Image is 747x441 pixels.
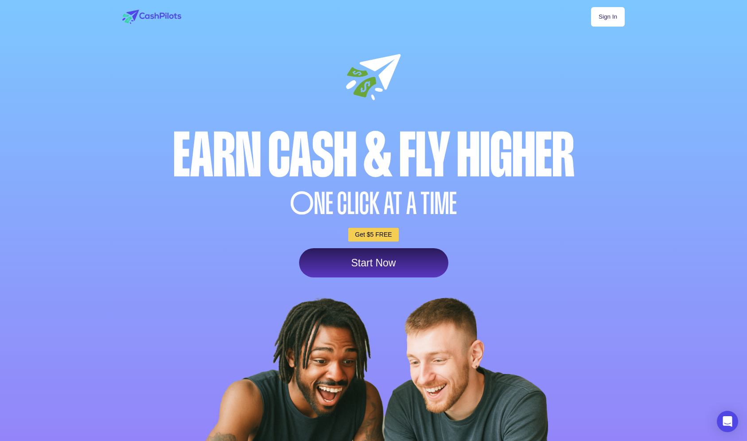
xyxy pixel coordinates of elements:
[120,125,627,186] div: Earn Cash & Fly higher
[122,10,181,24] img: logo
[348,228,398,242] a: Get $5 FREE
[299,248,448,277] a: Start Now
[591,7,625,27] a: Sign In
[120,188,627,219] div: NE CLICK AT A TIME
[717,411,738,432] div: Open Intercom Messenger
[290,188,314,219] span: O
